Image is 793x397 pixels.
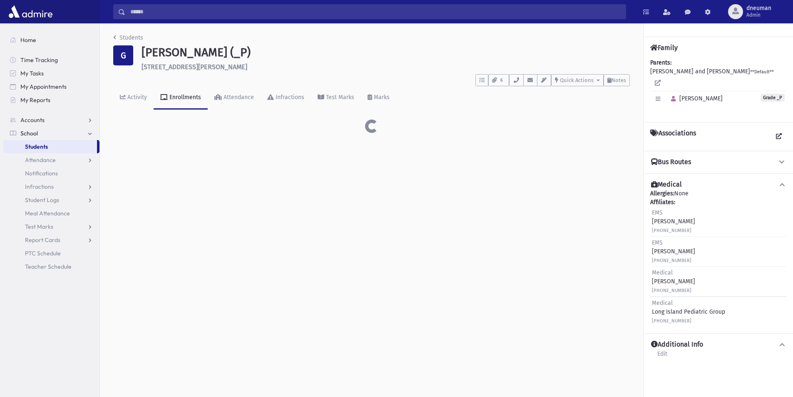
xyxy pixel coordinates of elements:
[20,70,44,77] span: My Tasks
[651,340,703,349] h4: Additional Info
[208,86,261,110] a: Attendance
[3,80,99,93] a: My Appointments
[3,53,99,67] a: Time Tracking
[113,34,143,41] a: Students
[25,210,70,217] span: Meal Attendance
[20,96,50,104] span: My Reports
[168,94,201,101] div: Enrollments
[650,158,786,167] button: Bus Routes
[650,58,786,115] div: [PERSON_NAME] and [PERSON_NAME]
[20,116,45,124] span: Accounts
[154,86,208,110] a: Enrollments
[498,77,505,84] span: 6
[652,288,691,293] small: [PHONE_NUMBER]
[652,228,691,233] small: [PHONE_NUMBER]
[771,129,786,144] a: View all Associations
[652,258,691,263] small: [PHONE_NUMBER]
[652,238,695,265] div: [PERSON_NAME]
[667,95,723,102] span: [PERSON_NAME]
[3,127,99,140] a: School
[3,260,99,273] a: Teacher Schedule
[3,233,99,247] a: Report Cards
[650,199,675,206] b: Affiliates:
[113,45,133,65] div: G
[651,158,691,167] h4: Bus Routes
[761,94,785,102] span: Grade _P
[650,44,678,52] h4: Family
[3,93,99,107] a: My Reports
[650,340,786,349] button: Additional Info
[604,74,630,86] button: Notes
[652,239,663,246] span: EMS
[746,5,771,12] span: dneuman
[3,247,99,260] a: PTC Schedule
[746,12,771,18] span: Admin
[372,94,390,101] div: Marks
[25,143,48,150] span: Students
[650,129,696,144] h4: Associations
[652,300,673,307] span: Medical
[612,77,626,83] span: Notes
[25,183,54,190] span: Infractions
[650,59,671,66] b: Parents:
[311,86,361,110] a: Test Marks
[3,153,99,167] a: Attendance
[3,220,99,233] a: Test Marks
[652,299,725,325] div: Long Island Pediatric Group
[3,193,99,207] a: Student Logs
[274,94,304,101] div: Infractions
[25,250,61,257] span: PTC Schedule
[113,86,154,110] a: Activity
[125,4,626,19] input: Search
[657,349,668,364] a: Edit
[222,94,254,101] div: Attendance
[560,77,594,83] span: Quick Actions
[25,236,60,244] span: Report Cards
[551,74,604,86] button: Quick Actions
[3,167,99,180] a: Notifications
[142,45,630,60] h1: [PERSON_NAME] (_P)
[652,269,673,276] span: Medical
[25,223,53,230] span: Test Marks
[113,33,143,45] nav: breadcrumb
[126,94,147,101] div: Activity
[650,180,786,189] button: Medical
[20,83,67,90] span: My Appointments
[20,130,38,137] span: School
[652,268,695,295] div: [PERSON_NAME]
[25,156,56,164] span: Attendance
[652,209,663,216] span: EMS
[3,113,99,127] a: Accounts
[652,208,695,235] div: [PERSON_NAME]
[651,180,682,189] h4: Medical
[25,196,59,204] span: Student Logs
[650,189,786,327] div: None
[3,140,97,153] a: Students
[488,74,509,86] button: 6
[261,86,311,110] a: Infractions
[3,33,99,47] a: Home
[20,56,58,64] span: Time Tracking
[25,263,72,270] span: Teacher Schedule
[650,190,674,197] b: Allergies:
[652,318,691,324] small: [PHONE_NUMBER]
[3,180,99,193] a: Infractions
[361,86,396,110] a: Marks
[20,36,36,44] span: Home
[7,3,55,20] img: AdmirePro
[142,63,630,71] h6: [STREET_ADDRESS][PERSON_NAME]
[324,94,354,101] div: Test Marks
[3,207,99,220] a: Meal Attendance
[25,170,58,177] span: Notifications
[3,67,99,80] a: My Tasks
